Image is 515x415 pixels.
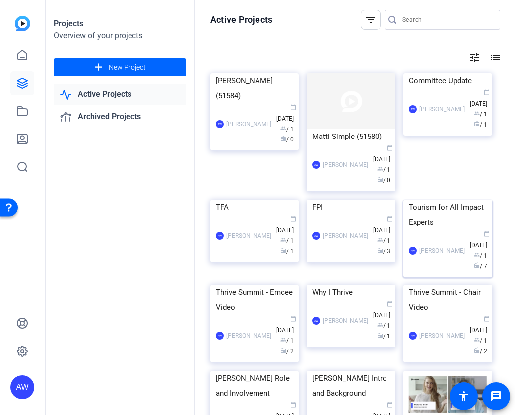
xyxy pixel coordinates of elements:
[54,84,186,105] a: Active Projects
[377,333,390,340] span: / 1
[312,232,320,240] div: AW
[280,126,294,133] span: / 1
[488,51,500,63] mat-icon: list
[290,316,296,322] span: calendar_today
[226,231,271,241] div: [PERSON_NAME]
[484,89,490,95] span: calendar_today
[490,390,502,402] mat-icon: message
[474,263,487,270] span: / 7
[280,337,286,343] span: group
[377,166,383,172] span: group
[484,316,490,322] span: calendar_today
[54,30,186,42] div: Overview of your projects
[469,51,481,63] mat-icon: tune
[409,247,417,255] div: AW
[54,107,186,127] a: Archived Projects
[280,136,286,141] span: radio
[387,216,393,222] span: calendar_today
[216,232,224,240] div: AW
[216,332,224,340] div: AW
[387,402,393,408] span: calendar_today
[323,231,368,241] div: [PERSON_NAME]
[377,247,383,253] span: radio
[409,200,487,230] div: Tourism for All Impact Experts
[216,285,293,315] div: Thrive Summit - Emcee Video
[290,104,296,110] span: calendar_today
[474,252,487,259] span: / 1
[280,348,294,355] span: / 2
[280,237,286,243] span: group
[216,200,293,215] div: TFA
[290,216,296,222] span: calendar_today
[280,347,286,353] span: radio
[280,136,294,143] span: / 0
[474,110,480,116] span: group
[276,216,296,234] span: [DATE]
[312,317,320,325] div: AW
[312,161,320,169] div: AW
[474,121,487,128] span: / 1
[312,200,390,215] div: FPI
[54,58,186,76] button: New Project
[210,14,272,26] h1: Active Projects
[377,322,390,329] span: / 1
[402,14,492,26] input: Search
[474,337,480,343] span: group
[280,237,294,244] span: / 1
[377,237,390,244] span: / 1
[365,14,377,26] mat-icon: filter_list
[474,337,487,344] span: / 1
[312,371,390,401] div: [PERSON_NAME] Intro and Background
[419,246,465,256] div: [PERSON_NAME]
[419,331,465,341] div: [PERSON_NAME]
[377,166,390,173] span: / 1
[377,177,390,184] span: / 0
[474,348,487,355] span: / 2
[409,332,417,340] div: AW
[474,121,480,127] span: radio
[373,216,393,234] span: [DATE]
[312,285,390,300] div: Why I Thrive
[109,62,146,73] span: New Project
[216,120,224,128] div: AW
[226,119,271,129] div: [PERSON_NAME]
[54,18,186,30] div: Projects
[409,285,487,315] div: Thrive Summit - Chair Video
[312,129,390,144] div: Matti Simple (51580)
[409,73,487,88] div: Committee Update
[470,231,490,249] span: [DATE]
[15,16,30,31] img: blue-gradient.svg
[377,237,383,243] span: group
[419,104,465,114] div: [PERSON_NAME]
[409,105,417,113] div: AW
[474,252,480,258] span: group
[474,111,487,118] span: / 1
[377,248,390,255] span: / 3
[387,301,393,307] span: calendar_today
[377,176,383,182] span: radio
[280,125,286,131] span: group
[290,402,296,408] span: calendar_today
[458,390,470,402] mat-icon: accessibility
[387,145,393,151] span: calendar_today
[226,331,271,341] div: [PERSON_NAME]
[280,247,286,253] span: radio
[323,316,368,326] div: [PERSON_NAME]
[92,61,105,74] mat-icon: add
[10,375,34,399] div: AW
[280,248,294,255] span: / 1
[377,332,383,338] span: radio
[323,160,368,170] div: [PERSON_NAME]
[280,337,294,344] span: / 1
[216,371,293,401] div: [PERSON_NAME] Role and Involvement
[484,231,490,237] span: calendar_today
[474,262,480,268] span: radio
[216,73,293,103] div: [PERSON_NAME] (51584)
[474,347,480,353] span: radio
[377,322,383,328] span: group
